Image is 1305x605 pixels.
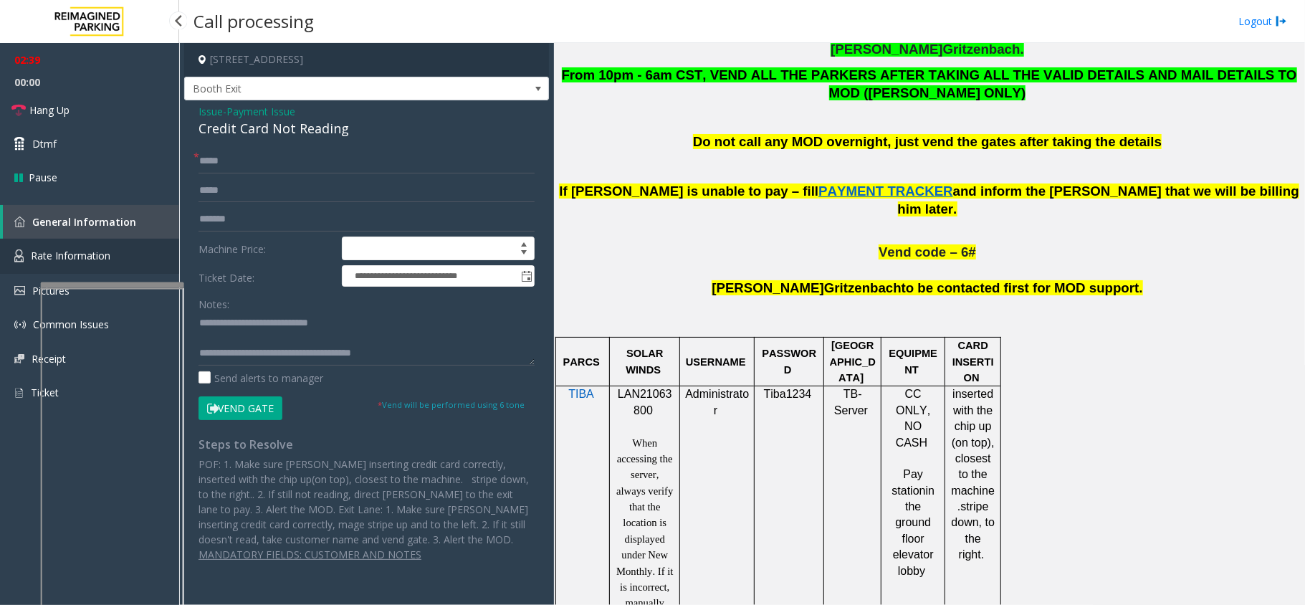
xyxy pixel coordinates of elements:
[199,371,323,386] label: Send alerts to manager
[199,292,229,312] label: Notes:
[31,249,110,262] span: Rate Information
[514,237,534,249] span: Increase value
[33,318,109,331] span: Common Issues
[378,399,525,410] small: Vend will be performed using 6 tone
[764,388,812,400] span: Tiba1234
[195,265,338,287] label: Ticket Date:
[14,319,26,330] img: 'icon'
[562,67,1297,100] span: From 10pm - 6am CST, VEND ALL THE PARKERS AFTER TAKING ALL THE VALID DETAILS AND MAIL DETAILS TO ...
[824,280,902,295] span: Gritzenbach
[32,352,66,366] span: Receipt
[892,468,926,496] span: Pay station
[834,388,868,416] span: -Server
[14,386,24,399] img: 'icon'
[14,354,24,363] img: 'icon'
[3,205,179,239] a: General Information
[518,266,534,286] span: Toggle popup
[31,386,59,399] span: Ticket
[1238,14,1287,29] a: Logout
[693,134,1162,149] span: Do not call any MOD overnight, just vend the gates after taking the details
[568,389,594,400] a: TIBA
[32,215,136,229] span: General Information
[195,237,338,261] label: Machine Price:
[618,388,672,416] span: LAN21063800
[889,348,938,375] span: EQUIPMENT
[1276,14,1287,29] img: logout
[686,356,746,368] span: USERNAME
[14,216,25,227] img: 'icon'
[226,104,295,119] span: Payment Issue
[32,136,57,151] span: Dtmf
[199,396,282,421] button: Vend Gate
[14,249,24,262] img: 'icon'
[830,340,876,384] span: [GEOGRAPHIC_DATA]
[952,500,995,561] span: stripe down, to the right.
[199,438,535,452] h4: Steps to Resolve
[1020,42,1024,57] span: .
[514,249,534,260] span: Decrease value
[712,280,824,295] span: [PERSON_NAME]
[898,184,1299,216] span: and inform the [PERSON_NAME] that we will be billing him later.
[943,42,1020,57] span: Gritzenbach
[199,457,535,547] p: POF: 1. Make sure [PERSON_NAME] inserting credit card correctly, inserted with the chip up(on top...
[902,280,1143,295] span: to be contacted first for MOD support.
[893,485,934,577] span: in the ground floor elevator lobby
[186,4,321,39] h3: Call processing
[952,340,994,384] span: CARD INSERTION
[199,119,535,138] div: Credit Card Not Reading
[843,388,858,400] span: TB
[14,286,25,295] img: 'icon'
[896,388,930,448] span: CC ONLY, NO CASH
[818,184,953,199] span: PAYMENT TRACKER
[818,186,953,198] a: PAYMENT TRACKER
[559,184,818,199] span: If [PERSON_NAME] is unable to pay – fill
[626,348,663,375] span: SOLAR WINDS
[199,548,421,561] u: MANDATORY FIELDS: CUSTOMER AND NOTES
[32,284,70,297] span: Pictures
[184,43,549,77] h4: [STREET_ADDRESS]
[199,104,223,119] span: Issue
[563,356,600,368] span: PARCS
[185,77,476,100] span: Booth Exit
[879,244,976,259] span: Vend code – 6#
[762,348,816,375] span: PASSWORD
[29,170,57,185] span: Pause
[223,105,295,118] span: -
[29,103,70,118] span: Hang Up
